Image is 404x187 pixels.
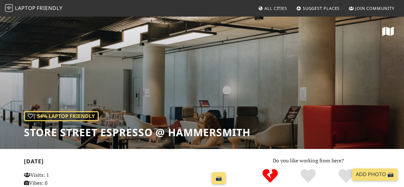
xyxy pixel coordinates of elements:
[303,5,340,11] span: Suggest Places
[37,4,62,12] span: Friendly
[236,157,380,165] p: Do you like working from here?
[327,168,365,184] div: Definitely!
[289,168,327,184] div: Yes
[24,126,250,138] h1: Store Street Espresso @ Hammersmith
[264,5,287,11] span: All Cities
[294,3,342,14] a: Suggest Places
[5,3,63,14] a: LaptopFriendly LaptopFriendly
[352,168,398,181] a: Add Photo 📸
[5,4,13,12] img: LaptopFriendly
[15,4,36,12] span: Laptop
[255,3,290,14] a: All Cities
[24,158,229,167] h2: [DATE]
[355,5,394,11] span: Join Community
[346,3,397,14] a: Join Community
[251,168,289,184] div: No
[212,172,226,184] a: 📸
[24,111,99,121] div: | 54% Laptop Friendly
